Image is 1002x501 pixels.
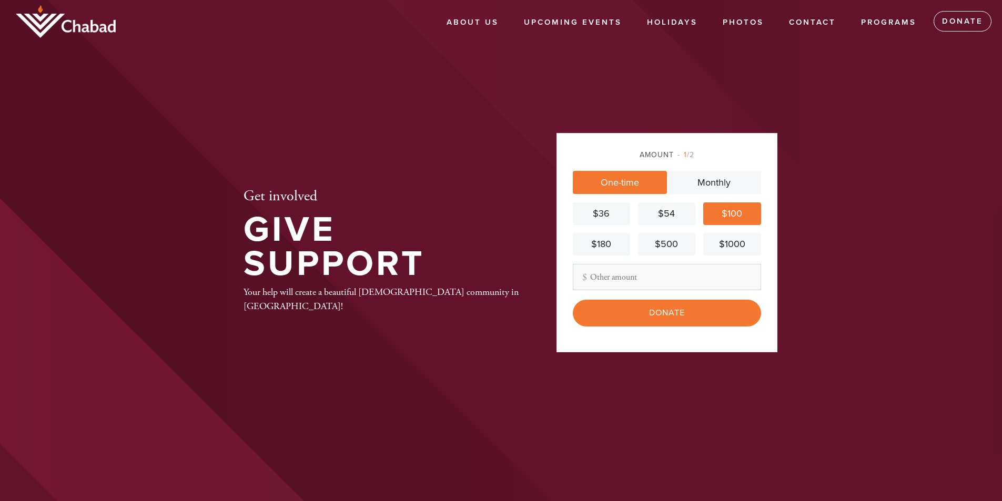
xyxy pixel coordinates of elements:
[439,13,507,33] a: About Us
[684,150,687,159] span: 1
[244,188,522,206] h2: Get involved
[516,13,630,33] a: Upcoming Events
[244,285,522,313] div: Your help will create a beautiful [DEMOGRAPHIC_DATA] community in [GEOGRAPHIC_DATA]!
[781,13,844,33] a: Contact
[573,264,761,290] input: Other amount
[573,171,667,194] a: One-time
[707,237,756,251] div: $1000
[703,233,761,255] a: $1000
[642,207,691,221] div: $54
[16,5,116,38] img: logo_half.png
[642,237,691,251] div: $500
[677,150,694,159] span: /2
[703,202,761,225] a: $100
[667,171,761,194] a: Monthly
[715,13,772,33] a: Photos
[639,13,705,33] a: Holidays
[934,11,991,32] a: Donate
[638,202,695,225] a: $54
[573,233,630,255] a: $180
[573,149,761,160] div: Amount
[573,300,761,326] input: Donate
[638,233,695,255] a: $500
[577,207,626,221] div: $36
[853,13,924,33] a: Programs
[577,237,626,251] div: $180
[707,207,756,221] div: $100
[244,213,522,281] h1: Give Support
[573,202,630,225] a: $36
